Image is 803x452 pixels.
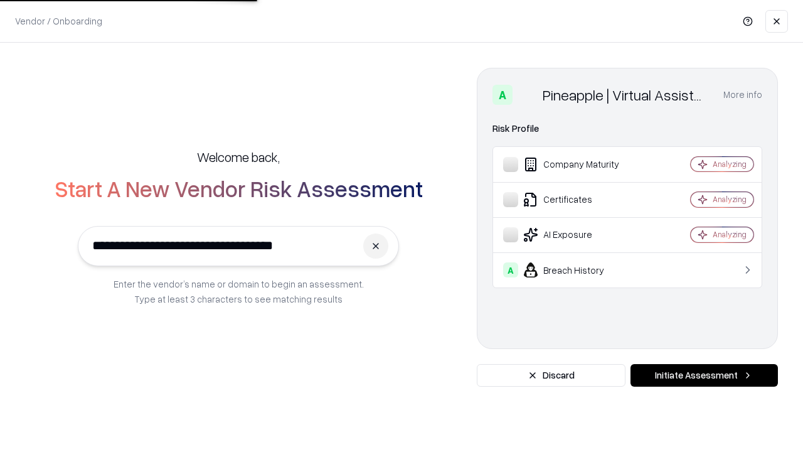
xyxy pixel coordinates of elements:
[492,85,513,105] div: A
[630,364,778,387] button: Initiate Assessment
[713,159,747,169] div: Analyzing
[503,262,518,277] div: A
[197,148,280,166] h5: Welcome back,
[723,83,762,106] button: More info
[518,85,538,105] img: Pineapple | Virtual Assistant Agency
[503,192,653,207] div: Certificates
[713,229,747,240] div: Analyzing
[503,227,653,242] div: AI Exposure
[55,176,423,201] h2: Start A New Vendor Risk Assessment
[713,194,747,205] div: Analyzing
[503,262,653,277] div: Breach History
[503,157,653,172] div: Company Maturity
[114,276,364,306] p: Enter the vendor’s name or domain to begin an assessment. Type at least 3 characters to see match...
[543,85,708,105] div: Pineapple | Virtual Assistant Agency
[492,121,762,136] div: Risk Profile
[15,14,102,28] p: Vendor / Onboarding
[477,364,625,387] button: Discard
